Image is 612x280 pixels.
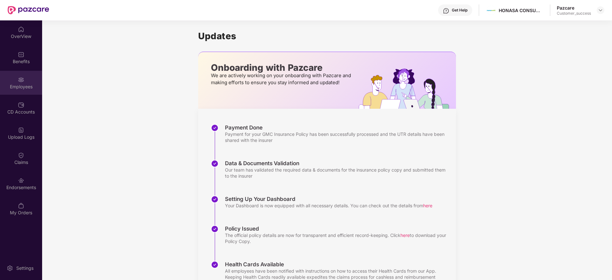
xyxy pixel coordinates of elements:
[18,26,24,33] img: svg+xml;base64,PHN2ZyBpZD0iSG9tZSIgeG1sbnM9Imh0dHA6Ly93d3cudzMub3JnLzIwMDAvc3ZnIiB3aWR0aD0iMjAiIG...
[211,124,219,132] img: svg+xml;base64,PHN2ZyBpZD0iU3RlcC1Eb25lLTMyeDMyIiB4bWxucz0iaHR0cDovL3d3dy53My5vcmcvMjAwMC9zdmciIH...
[225,232,450,244] div: The official policy details are now for transparent and efficient record-keeping. Click to downlo...
[18,51,24,58] img: svg+xml;base64,PHN2ZyBpZD0iQmVuZWZpdHMiIHhtbG5zPSJodHRwOi8vd3d3LnczLm9yZy8yMDAwL3N2ZyIgd2lkdGg9Ij...
[225,167,450,179] div: Our team has validated the required data & documents for the insurance policy copy and submitted ...
[14,265,35,271] div: Settings
[211,72,353,86] p: We are actively working on your onboarding with Pazcare and making efforts to ensure you stay inf...
[443,8,449,14] img: svg+xml;base64,PHN2ZyBpZD0iSGVscC0zMngzMiIgeG1sbnM9Imh0dHA6Ly93d3cudzMub3JnLzIwMDAvc3ZnIiB3aWR0aD...
[225,203,432,209] div: Your Dashboard is now equipped with all necessary details. You can check out the details from
[225,124,450,131] div: Payment Done
[423,203,432,208] span: here
[400,232,410,238] span: here
[18,152,24,158] img: svg+xml;base64,PHN2ZyBpZD0iQ2xhaW0iIHhtbG5zPSJodHRwOi8vd3d3LnczLm9yZy8yMDAwL3N2ZyIgd2lkdGg9IjIwIi...
[7,265,13,271] img: svg+xml;base64,PHN2ZyBpZD0iU2V0dGluZy0yMHgyMCIgeG1sbnM9Imh0dHA6Ly93d3cudzMub3JnLzIwMDAvc3ZnIiB3aW...
[18,203,24,209] img: svg+xml;base64,PHN2ZyBpZD0iTXlfT3JkZXJzIiBkYXRhLW5hbWU9Ik15IE9yZGVycyIgeG1sbnM9Imh0dHA6Ly93d3cudz...
[211,65,353,70] p: Onboarding with Pazcare
[225,131,450,143] div: Payment for your GMC Insurance Policy has been successfully processed and the UTR details have be...
[487,6,496,15] img: Mamaearth%20Logo.jpg
[198,31,456,41] h1: Updates
[359,69,456,109] img: hrOnboarding
[225,225,450,232] div: Policy Issued
[18,102,24,108] img: svg+xml;base64,PHN2ZyBpZD0iQ0RfQWNjb3VudHMiIGRhdGEtbmFtZT0iQ0QgQWNjb3VudHMiIHhtbG5zPSJodHRwOi8vd3...
[18,177,24,184] img: svg+xml;base64,PHN2ZyBpZD0iRW5kb3JzZW1lbnRzIiB4bWxucz0iaHR0cDovL3d3dy53My5vcmcvMjAwMC9zdmciIHdpZH...
[211,195,219,203] img: svg+xml;base64,PHN2ZyBpZD0iU3RlcC1Eb25lLTMyeDMyIiB4bWxucz0iaHR0cDovL3d3dy53My5vcmcvMjAwMC9zdmciIH...
[225,261,450,268] div: Health Cards Available
[557,5,591,11] div: Pazcare
[18,127,24,133] img: svg+xml;base64,PHN2ZyBpZD0iVXBsb2FkX0xvZ3MiIGRhdGEtbmFtZT0iVXBsb2FkIExvZ3MiIHhtbG5zPSJodHRwOi8vd3...
[211,160,219,167] img: svg+xml;base64,PHN2ZyBpZD0iU3RlcC1Eb25lLTMyeDMyIiB4bWxucz0iaHR0cDovL3d3dy53My5vcmcvMjAwMC9zdmciIH...
[499,7,543,13] div: HONASA CONSUMER LIMITED
[225,160,450,167] div: Data & Documents Validation
[557,11,591,16] div: Customer_success
[18,77,24,83] img: svg+xml;base64,PHN2ZyBpZD0iRW1wbG95ZWVzIiB4bWxucz0iaHR0cDovL3d3dy53My5vcmcvMjAwMC9zdmciIHdpZHRoPS...
[225,195,432,203] div: Setting Up Your Dashboard
[8,6,49,14] img: New Pazcare Logo
[211,225,219,233] img: svg+xml;base64,PHN2ZyBpZD0iU3RlcC1Eb25lLTMyeDMyIiB4bWxucz0iaHR0cDovL3d3dy53My5vcmcvMjAwMC9zdmciIH...
[211,261,219,269] img: svg+xml;base64,PHN2ZyBpZD0iU3RlcC1Eb25lLTMyeDMyIiB4bWxucz0iaHR0cDovL3d3dy53My5vcmcvMjAwMC9zdmciIH...
[452,8,467,13] div: Get Help
[598,8,603,13] img: svg+xml;base64,PHN2ZyBpZD0iRHJvcGRvd24tMzJ4MzIiIHhtbG5zPSJodHRwOi8vd3d3LnczLm9yZy8yMDAwL3N2ZyIgd2...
